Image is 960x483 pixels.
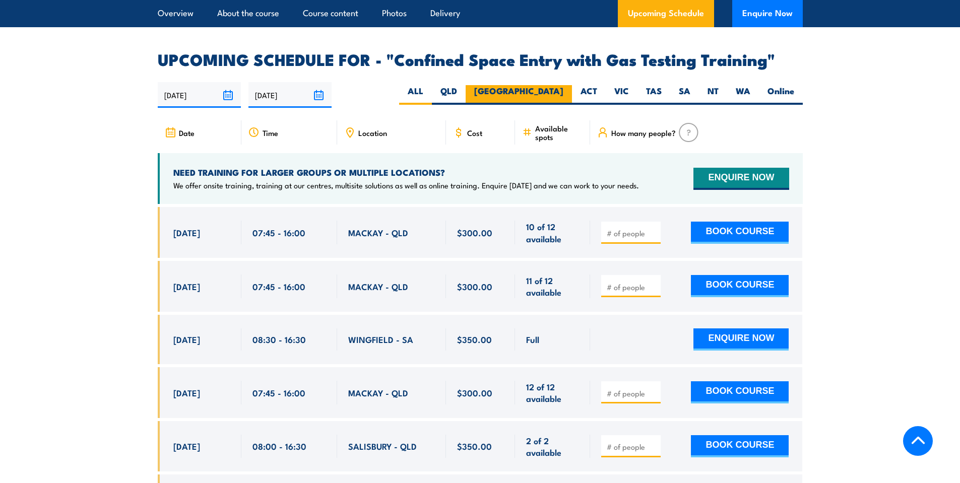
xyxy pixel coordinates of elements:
[457,440,492,452] span: $350.00
[637,85,670,105] label: TAS
[173,167,639,178] h4: NEED TRAINING FOR LARGER GROUPS OR MULTIPLE LOCATIONS?
[457,227,492,238] span: $300.00
[607,442,657,452] input: # of people
[606,85,637,105] label: VIC
[457,281,492,292] span: $300.00
[348,387,408,398] span: MACKAY - QLD
[173,440,200,452] span: [DATE]
[348,440,417,452] span: SALISBURY - QLD
[572,85,606,105] label: ACT
[248,82,332,108] input: To date
[173,387,200,398] span: [DATE]
[348,333,413,345] span: WINGFIELD - SA
[526,435,579,458] span: 2 of 2 available
[691,435,789,457] button: BOOK COURSE
[252,333,306,345] span: 08:30 - 16:30
[607,228,657,238] input: # of people
[432,85,466,105] label: QLD
[526,274,579,298] span: 11 of 12 available
[693,168,789,190] button: ENQUIRE NOW
[526,333,539,345] span: Full
[158,52,803,66] h2: UPCOMING SCHEDULE FOR - "Confined Space Entry with Gas Testing Training"
[173,227,200,238] span: [DATE]
[358,128,387,137] span: Location
[759,85,803,105] label: Online
[252,440,306,452] span: 08:00 - 16:30
[399,85,432,105] label: ALL
[173,333,200,345] span: [DATE]
[173,281,200,292] span: [DATE]
[457,387,492,398] span: $300.00
[699,85,727,105] label: NT
[693,328,789,351] button: ENQUIRE NOW
[526,381,579,404] span: 12 of 12 available
[691,275,789,297] button: BOOK COURSE
[526,221,579,244] span: 10 of 12 available
[173,180,639,190] p: We offer onsite training, training at our centres, multisite solutions as well as online training...
[348,281,408,292] span: MACKAY - QLD
[691,381,789,403] button: BOOK COURSE
[348,227,408,238] span: MACKAY - QLD
[263,128,278,137] span: Time
[607,388,657,398] input: # of people
[607,282,657,292] input: # of people
[670,85,699,105] label: SA
[252,387,305,398] span: 07:45 - 16:00
[611,128,676,137] span: How many people?
[252,281,305,292] span: 07:45 - 16:00
[179,128,195,137] span: Date
[691,222,789,244] button: BOOK COURSE
[252,227,305,238] span: 07:45 - 16:00
[535,124,583,141] span: Available spots
[727,85,759,105] label: WA
[158,82,241,108] input: From date
[467,128,482,137] span: Cost
[466,85,572,105] label: [GEOGRAPHIC_DATA]
[457,333,492,345] span: $350.00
